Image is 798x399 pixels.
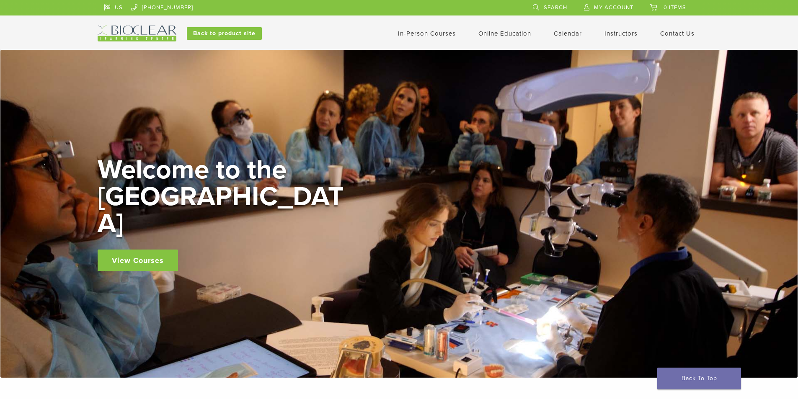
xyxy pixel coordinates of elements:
[554,30,582,37] a: Calendar
[594,4,633,11] span: My Account
[398,30,456,37] a: In-Person Courses
[657,368,741,389] a: Back To Top
[187,27,262,40] a: Back to product site
[478,30,531,37] a: Online Education
[604,30,638,37] a: Instructors
[98,157,349,237] h2: Welcome to the [GEOGRAPHIC_DATA]
[664,4,686,11] span: 0 items
[98,250,178,271] a: View Courses
[544,4,567,11] span: Search
[660,30,695,37] a: Contact Us
[98,26,176,41] img: Bioclear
